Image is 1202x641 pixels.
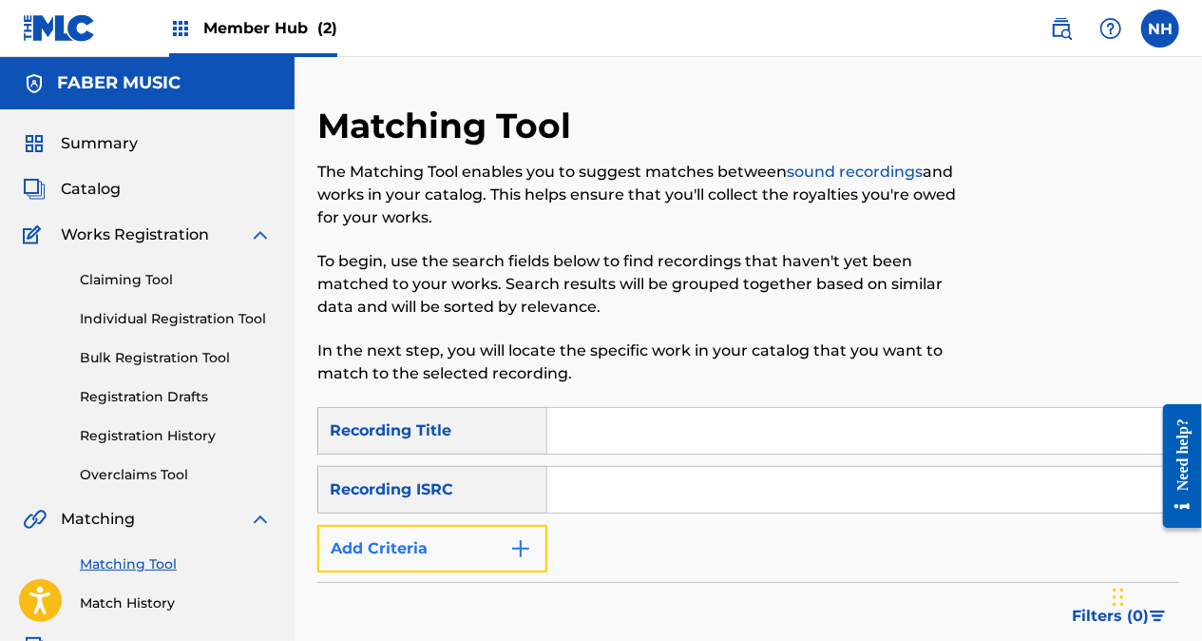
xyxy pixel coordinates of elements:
[80,426,272,446] a: Registration History
[23,132,138,155] a: SummarySummary
[317,105,581,147] h2: Matching Tool
[61,508,135,531] span: Matching
[317,250,981,319] p: To begin, use the search fields below to find recordings that haven't yet been matched to your wo...
[249,508,272,531] img: expand
[1042,10,1080,48] a: Public Search
[80,309,272,329] a: Individual Registration Tool
[1141,10,1179,48] div: User Menu
[57,72,181,94] h5: FABER MUSIC
[23,72,46,95] img: Accounts
[203,17,337,39] span: Member Hub
[23,132,46,155] img: Summary
[61,223,209,246] span: Works Registration
[80,554,272,574] a: Matching Tool
[23,178,121,201] a: CatalogCatalog
[249,223,272,246] img: expand
[23,178,46,201] img: Catalog
[23,223,48,246] img: Works Registration
[1149,390,1202,543] iframe: Resource Center
[80,348,272,368] a: Bulk Registration Tool
[1060,592,1179,640] button: Filters (0)
[317,161,981,229] p: The Matching Tool enables you to suggest matches between and works in your catalog. This helps en...
[23,14,96,42] img: MLC Logo
[23,508,47,531] img: Matching
[1072,605,1149,628] span: Filters ( 0 )
[80,465,272,485] a: Overclaims Tool
[317,340,981,385] p: In the next step, you will locate the specific work in your catalog that you want to match to the...
[61,132,138,155] span: Summary
[80,387,272,407] a: Registration Drafts
[80,270,272,290] a: Claiming Tool
[1050,17,1073,40] img: search
[61,178,121,201] span: Catalog
[1107,550,1202,641] iframe: Chat Widget
[509,537,532,560] img: 9d2ae6d4665cec9f34b9.svg
[317,525,547,573] button: Add Criteria
[317,19,337,37] span: (2)
[787,163,923,181] a: sound recordings
[169,17,192,40] img: Top Rightsholders
[1092,10,1130,48] div: Help
[1113,569,1124,626] div: Drag
[1099,17,1122,40] img: help
[80,593,272,613] a: Match History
